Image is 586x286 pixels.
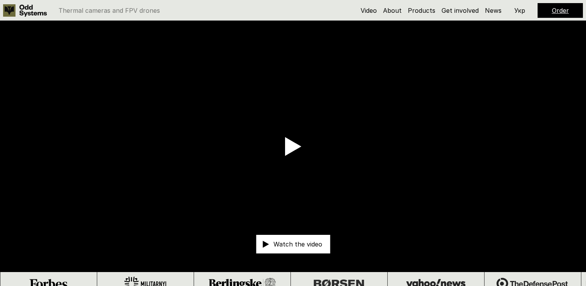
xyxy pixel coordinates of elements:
[552,7,569,14] a: Order
[485,7,502,14] a: News
[58,7,160,14] p: Thermal cameras and FPV drones
[361,7,377,14] a: Video
[273,241,322,248] p: Watch the video
[383,7,402,14] a: About
[442,7,479,14] a: Get involved
[408,7,435,14] a: Products
[514,7,525,14] p: Укр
